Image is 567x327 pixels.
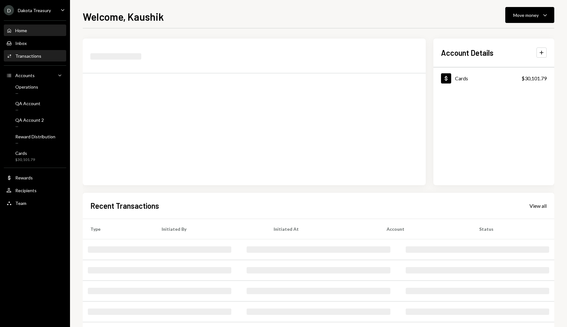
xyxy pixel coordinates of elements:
[455,75,468,81] div: Cards
[15,141,55,146] div: —
[18,8,51,13] div: Dakota Treasury
[15,28,27,33] div: Home
[15,84,38,90] div: Operations
[15,175,33,180] div: Rewards
[15,107,40,113] div: —
[4,5,14,15] div: D
[15,101,40,106] div: QA Account
[15,134,55,139] div: Reward Distribution
[513,12,539,18] div: Move money
[4,82,66,98] a: Operations—
[15,73,35,78] div: Accounts
[433,68,554,89] a: Cards$30,101.79
[90,200,159,211] h2: Recent Transactions
[4,197,66,209] a: Team
[379,219,472,239] th: Account
[4,185,66,196] a: Recipients
[4,115,66,131] a: QA Account 2—
[4,37,66,49] a: Inbox
[4,69,66,81] a: Accounts
[472,219,554,239] th: Status
[441,47,493,58] h2: Account Details
[83,219,154,239] th: Type
[529,202,547,209] a: View all
[521,75,547,82] div: $30,101.79
[15,91,38,96] div: —
[15,150,35,156] div: Cards
[4,25,66,36] a: Home
[15,117,44,123] div: QA Account 2
[4,132,66,147] a: Reward Distribution—
[154,219,266,239] th: Initiated By
[266,219,379,239] th: Initiated At
[15,188,37,193] div: Recipients
[15,200,26,206] div: Team
[4,50,66,62] a: Transactions
[505,7,554,23] button: Move money
[15,124,44,129] div: —
[4,172,66,183] a: Rewards
[15,157,35,163] div: $30,101.79
[15,40,27,46] div: Inbox
[83,10,164,23] h1: Welcome, Kaushik
[4,99,66,114] a: QA Account—
[4,149,66,164] a: Cards$30,101.79
[15,53,41,59] div: Transactions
